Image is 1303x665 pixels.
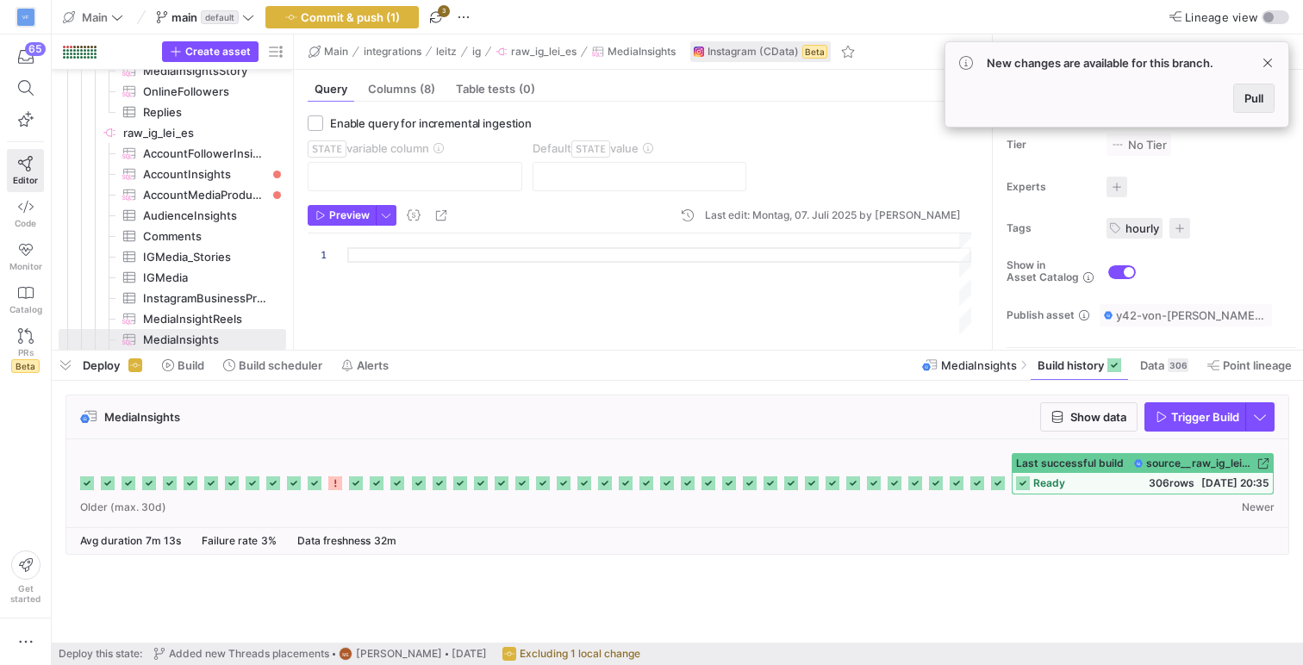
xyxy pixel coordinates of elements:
[59,122,286,143] a: raw_ig_lei_es​​​​​​​​
[59,81,286,102] a: OnlineFollowers​​​​​​​​​
[1100,304,1272,326] button: y42-von-[PERSON_NAME]-v3 / y42_Main / source__raw_ig_lei_es__MediaInsights
[472,46,481,58] span: ig
[59,102,286,122] a: Replies​​​​​​​​​
[13,175,38,185] span: Editor
[215,351,330,380] button: Build scheduler
[533,141,639,155] span: Default value
[1223,358,1292,372] span: Point lineage
[1030,351,1129,380] button: Build history
[143,103,266,122] span: Replies​​​​​​​​​
[59,164,286,184] a: AccountInsights​​​​​​​​​
[9,261,42,271] span: Monitor
[608,46,676,58] span: MediaInsights
[59,143,286,164] div: Press SPACE to select this row.
[334,351,396,380] button: Alerts
[7,3,44,32] a: VF
[708,46,799,58] span: Instagram (CData)
[308,247,327,263] div: 1
[143,268,266,288] span: IGMedia​​​​​​​​​
[169,648,329,660] span: Added new Threads placements
[143,227,266,246] span: Comments​​​​​​​​​
[1070,410,1126,424] span: Show data
[329,209,370,221] span: Preview
[59,143,286,164] a: AccountFollowerInsights​​​​​​​​​
[143,309,266,329] span: MediaInsightReels​​​​​​​​​
[705,209,961,221] div: Last edit: Montag, 07. Juli 2025 by [PERSON_NAME]
[571,140,610,158] span: STATE
[1016,457,1124,469] span: Last successful build
[368,84,435,95] span: Columns
[59,329,286,350] div: Press SPACE to select this row.
[364,46,421,58] span: integrations
[308,141,429,155] span: variable column
[143,247,266,267] span: IGMedia_Stories​​​​​​​​​
[7,278,44,321] a: Catalog
[59,164,286,184] div: Press SPACE to select this row.
[1146,457,1254,469] span: source__raw_ig_lei_es__MediaInsights
[171,10,197,24] span: main
[104,410,180,424] span: MediaInsights
[80,534,142,547] span: Avg duration
[330,116,532,130] span: Enable query for incremental ingestion
[154,351,212,380] button: Build
[143,144,266,164] span: AccountFollowerInsights​​​​​​​​​
[324,46,348,58] span: Main
[456,84,535,95] span: Table tests
[301,10,400,24] span: Commit & push (1)
[1007,309,1075,321] span: Publish asset
[304,41,352,62] button: Main
[11,359,40,373] span: Beta
[359,41,426,62] button: integrations
[7,192,44,235] a: Code
[315,84,347,95] span: Query
[7,41,44,72] button: 65
[987,56,1213,70] span: New changes are available for this branch.
[802,45,827,59] span: Beta
[374,534,396,547] span: 32m
[59,184,286,205] a: AccountMediaProductType​​​​​​​​​
[143,206,266,226] span: AudienceInsights​​​​​​​​​
[519,84,535,95] span: (0)
[59,308,286,329] div: Press SPACE to select this row.
[123,123,284,143] span: raw_ig_lei_es​​​​​​​​
[152,6,259,28] button: maindefault
[143,289,266,308] span: InstagramBusinessProfile​​​​​​​​​
[59,226,286,246] a: Comments​​​​​​​​​
[149,643,491,665] button: Added new Threads placementsME[PERSON_NAME][DATE]
[59,184,286,205] div: Press SPACE to select this row.
[1111,138,1125,152] img: No tier
[146,534,181,547] span: 7m 13s
[59,60,286,81] a: MediaInsightsStory​​​​​​​​​
[59,81,286,102] div: Press SPACE to select this row.
[1244,91,1263,105] span: Pull
[1144,402,1245,432] button: Trigger Build
[1012,453,1274,494] button: Last successful buildsource__raw_ig_lei_es__MediaInsightsready306rows[DATE] 20:35
[491,41,581,62] button: raw_ig_lei_es
[261,534,277,547] span: 3%
[1168,358,1188,372] div: 306
[308,140,346,158] span: STATE
[308,205,376,226] button: Preview
[357,358,389,372] span: Alerts
[59,308,286,329] a: MediaInsightReels​​​​​​​​​
[201,10,239,24] span: default
[82,10,108,24] span: Main
[18,347,34,357] span: PRs
[432,41,461,62] button: leitz
[185,46,251,58] span: Create asset
[511,46,577,58] span: raw_ig_lei_es
[1007,259,1079,283] span: Show in Asset Catalog
[59,648,142,660] span: Deploy this state:
[80,501,166,513] span: Older (max. 30d)
[59,246,286,267] a: IGMedia_Stories​​​​​​​​​
[59,267,286,288] div: Press SPACE to select this row.
[59,288,286,308] div: Press SPACE to select this row.
[59,288,286,308] a: InstagramBusinessProfile​​​​​​​​​
[1149,476,1194,489] span: 306 rows
[59,205,286,226] a: AudienceInsights​​​​​​​​​
[162,41,259,62] button: Create asset
[7,321,44,380] a: PRsBeta
[265,6,419,28] button: Commit & push (1)
[1185,10,1258,24] span: Lineage view
[15,218,36,228] span: Code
